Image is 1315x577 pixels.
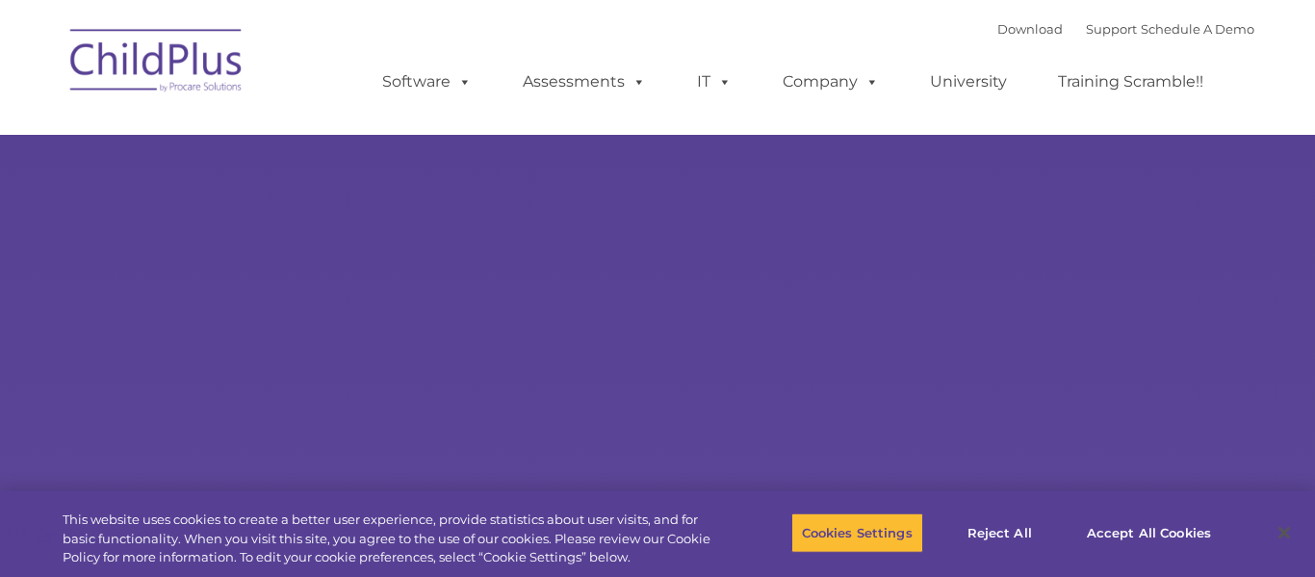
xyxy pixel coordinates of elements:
a: Assessments [503,63,665,101]
img: ChildPlus by Procare Solutions [61,15,253,112]
a: Download [997,21,1063,37]
a: Training Scramble!! [1039,63,1223,101]
a: Support [1086,21,1137,37]
a: Company [763,63,898,101]
button: Reject All [940,512,1060,553]
button: Accept All Cookies [1076,512,1222,553]
a: Software [363,63,491,101]
button: Cookies Settings [791,512,923,553]
a: IT [678,63,751,101]
font: | [997,21,1254,37]
a: University [911,63,1026,101]
button: Close [1263,511,1305,554]
div: This website uses cookies to create a better user experience, provide statistics about user visit... [63,511,723,567]
a: Schedule A Demo [1141,21,1254,37]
